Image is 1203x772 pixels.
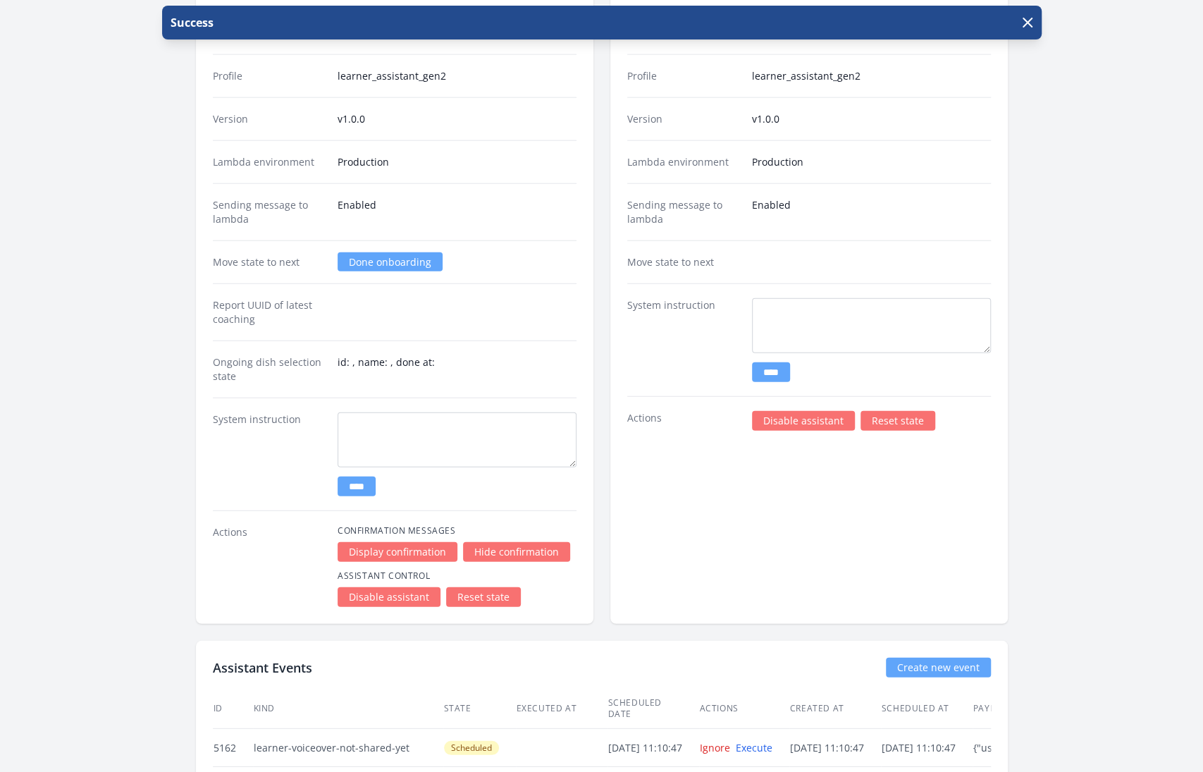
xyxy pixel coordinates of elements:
[213,525,326,607] dt: Actions
[213,198,326,226] dt: Sending message to lambda
[700,741,730,754] a: Ignore
[881,729,973,767] td: [DATE] 11:10:47
[736,741,772,754] a: Execute
[213,412,326,496] dt: System instruction
[168,14,214,31] p: Success
[752,112,991,126] dd: v1.0.0
[463,542,570,562] a: Hide confirmation
[338,570,576,582] h4: Assistant Control
[338,587,440,607] a: Disable assistant
[213,112,326,126] dt: Version
[444,741,499,755] span: Scheduled
[627,69,741,83] dt: Profile
[253,729,443,767] td: learner-voiceover-not-shared-yet
[446,587,521,607] a: Reset state
[338,542,457,562] a: Display confirmation
[627,198,741,226] dt: Sending message to lambda
[338,198,576,226] dd: Enabled
[516,689,607,729] th: Executed at
[752,69,991,83] dd: learner_assistant_gen2
[752,155,991,169] dd: Production
[213,658,312,678] h2: Assistant Events
[881,689,973,729] th: Scheduled at
[627,255,741,269] dt: Move state to next
[607,689,699,729] th: Scheduled date
[699,689,789,729] th: Actions
[627,112,741,126] dt: Version
[338,155,576,169] dd: Production
[338,69,576,83] dd: learner_assistant_gen2
[213,69,326,83] dt: Profile
[338,525,576,537] h4: Confirmation Messages
[860,411,935,431] a: Reset state
[213,155,326,169] dt: Lambda environment
[752,411,855,431] a: Disable assistant
[627,298,741,382] dt: System instruction
[253,689,443,729] th: Kind
[789,689,881,729] th: Created at
[213,355,326,384] dt: Ongoing dish selection state
[213,689,253,729] th: ID
[627,155,741,169] dt: Lambda environment
[213,729,253,767] td: 5162
[338,252,443,271] a: Done onboarding
[752,198,991,226] dd: Enabled
[886,658,991,678] a: Create new event
[338,355,576,384] dd: id: , name: , done at:
[607,729,699,767] td: [DATE] 11:10:47
[338,112,576,126] dd: v1.0.0
[627,411,741,431] dt: Actions
[213,255,326,269] dt: Move state to next
[789,729,881,767] td: [DATE] 11:10:47
[443,689,516,729] th: State
[213,298,326,326] dt: Report UUID of latest coaching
